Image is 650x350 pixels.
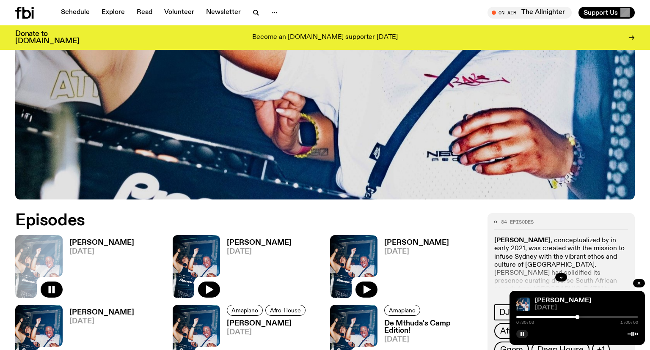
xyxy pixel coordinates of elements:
[384,305,420,316] a: Amapiano
[494,237,551,244] strong: [PERSON_NAME]
[384,320,477,334] h3: De Mthuda's Camp Edition!
[384,239,449,246] h3: [PERSON_NAME]
[15,213,425,228] h2: Episodes
[535,297,591,304] a: [PERSON_NAME]
[494,304,531,320] a: DJ Mix
[69,239,134,246] h3: [PERSON_NAME]
[494,323,549,339] a: Afro-House
[252,34,398,41] p: Become an [DOMAIN_NAME] supporter [DATE]
[159,7,199,19] a: Volunteer
[265,305,306,316] a: Afro-House
[501,220,534,224] span: 84 episodes
[494,237,628,318] p: , conceptualized by in early 2021, was created with the mission to infuse Sydney with the vibrant...
[384,248,449,255] span: [DATE]
[535,305,638,311] span: [DATE]
[487,7,572,19] button: On AirThe Allnighter
[500,326,543,336] span: Afro-House
[227,305,263,316] a: Amapiano
[227,248,292,255] span: [DATE]
[227,239,292,246] h3: [PERSON_NAME]
[132,7,157,19] a: Read
[96,7,130,19] a: Explore
[220,239,292,298] a: [PERSON_NAME][DATE]
[270,307,301,313] span: Afro-House
[15,30,79,45] h3: Donate to [DOMAIN_NAME]
[227,329,308,336] span: [DATE]
[516,320,534,325] span: 0:30:03
[620,320,638,325] span: 1:00:00
[69,309,134,316] h3: [PERSON_NAME]
[63,239,134,298] a: [PERSON_NAME][DATE]
[56,7,95,19] a: Schedule
[384,336,477,343] span: [DATE]
[201,7,246,19] a: Newsletter
[584,9,618,16] span: Support Us
[578,7,635,19] button: Support Us
[69,248,134,255] span: [DATE]
[377,239,449,298] a: [PERSON_NAME][DATE]
[499,308,526,317] span: DJ Mix
[389,307,416,313] span: Amapiano
[227,320,308,327] h3: [PERSON_NAME]
[231,307,258,313] span: Amapiano
[69,318,134,325] span: [DATE]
